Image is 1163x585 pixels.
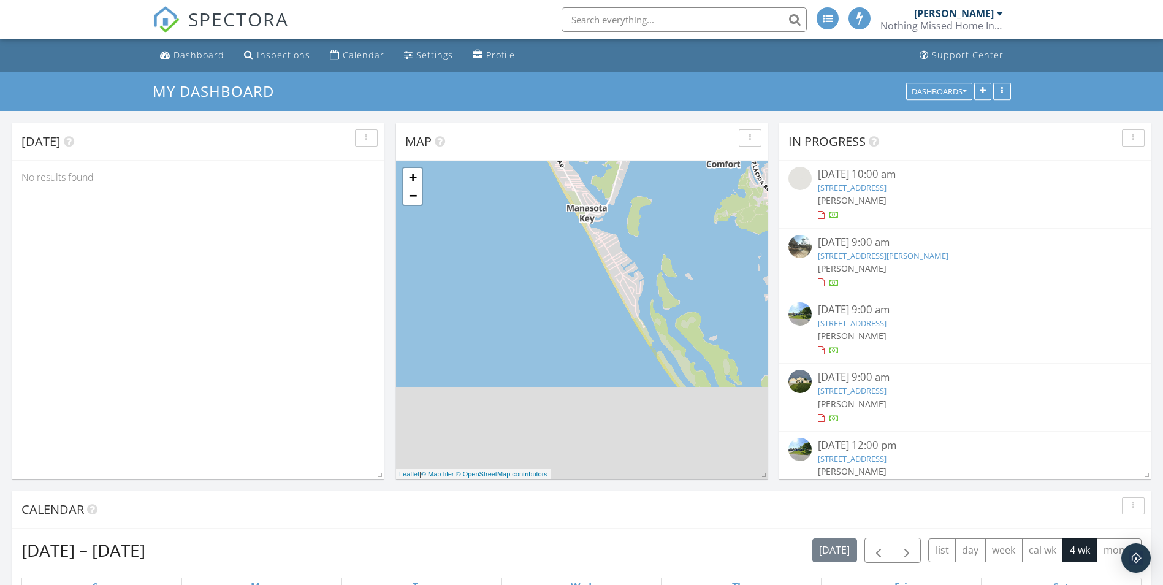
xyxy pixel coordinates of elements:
[864,538,893,563] button: Previous
[12,161,384,194] div: No results found
[1096,538,1142,562] button: month
[818,182,887,193] a: [STREET_ADDRESS]
[818,302,1112,318] div: [DATE] 9:00 am
[818,465,887,477] span: [PERSON_NAME]
[155,44,229,67] a: Dashboard
[399,44,458,67] a: Settings
[21,538,145,562] h2: [DATE] – [DATE]
[188,6,289,32] span: SPECTORA
[818,250,948,261] a: [STREET_ADDRESS][PERSON_NAME]
[173,49,224,61] div: Dashboard
[405,133,432,150] span: Map
[399,470,419,478] a: Leaflet
[788,302,812,326] img: streetview
[818,194,887,206] span: [PERSON_NAME]
[788,438,1142,492] a: [DATE] 12:00 pm [STREET_ADDRESS] [PERSON_NAME]
[416,49,453,61] div: Settings
[153,17,289,42] a: SPECTORA
[421,470,454,478] a: © MapTiler
[788,370,812,393] img: 9547479%2Freports%2Fc89c0421-5273-43a8-bc7d-96900eab1696%2Fcover_photos%2FfGx0WqQGVzuZtgLw9i4P%2F...
[343,49,384,61] div: Calendar
[818,398,887,410] span: [PERSON_NAME]
[912,87,967,96] div: Dashboards
[818,370,1112,385] div: [DATE] 9:00 am
[788,370,1142,424] a: [DATE] 9:00 am [STREET_ADDRESS] [PERSON_NAME]
[153,81,284,101] a: My Dashboard
[403,186,422,205] a: Zoom out
[486,49,515,61] div: Profile
[788,235,1142,289] a: [DATE] 9:00 am [STREET_ADDRESS][PERSON_NAME] [PERSON_NAME]
[1062,538,1097,562] button: 4 wk
[21,501,84,518] span: Calendar
[818,453,887,464] a: [STREET_ADDRESS]
[932,49,1004,61] div: Support Center
[906,83,972,100] button: Dashboards
[788,235,812,258] img: streetview
[239,44,315,67] a: Inspections
[818,318,887,329] a: [STREET_ADDRESS]
[21,133,61,150] span: [DATE]
[403,168,422,186] a: Zoom in
[562,7,807,32] input: Search everything...
[955,538,986,562] button: day
[818,330,887,342] span: [PERSON_NAME]
[788,133,866,150] span: In Progress
[893,538,921,563] button: Next
[812,538,857,562] button: [DATE]
[928,538,956,562] button: list
[468,44,520,67] a: Profile
[396,469,551,480] div: |
[153,6,180,33] img: The Best Home Inspection Software - Spectora
[985,538,1023,562] button: week
[818,235,1112,250] div: [DATE] 9:00 am
[788,302,1142,357] a: [DATE] 9:00 am [STREET_ADDRESS] [PERSON_NAME]
[880,20,1003,32] div: Nothing Missed Home Inspections
[818,262,887,274] span: [PERSON_NAME]
[325,44,389,67] a: Calendar
[788,167,812,190] img: streetview
[788,438,812,461] img: streetview
[915,44,1009,67] a: Support Center
[1121,543,1151,573] div: Open Intercom Messenger
[257,49,310,61] div: Inspections
[818,385,887,396] a: [STREET_ADDRESS]
[788,167,1142,221] a: [DATE] 10:00 am [STREET_ADDRESS] [PERSON_NAME]
[818,167,1112,182] div: [DATE] 10:00 am
[818,438,1112,453] div: [DATE] 12:00 pm
[1022,538,1064,562] button: cal wk
[456,470,547,478] a: © OpenStreetMap contributors
[914,7,994,20] div: [PERSON_NAME]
